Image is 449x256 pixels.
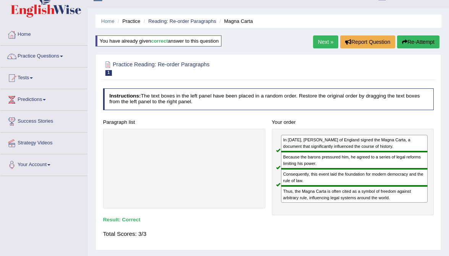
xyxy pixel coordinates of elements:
[340,35,395,48] button: Report Question
[148,18,216,24] a: Reading: Re-order Paragraphs
[151,38,168,44] b: correct
[281,186,428,203] div: Thus, the Magna Carta is often cited as a symbol of freedom against arbitrary rule, influencing l...
[313,35,338,48] a: Next »
[105,70,112,76] span: 1
[103,226,434,242] div: Total Scores: 3/3
[272,120,434,125] h4: Your order
[109,93,141,99] b: Instructions:
[281,135,428,152] div: In [DATE], [PERSON_NAME] of England signed the Magna Carta, a document that significantly influen...
[281,152,428,169] div: Because the barons pressured him, he agreed to a series of legal reforms limiting his power.
[0,133,87,152] a: Strategy Videos
[0,46,87,65] a: Practice Questions
[281,169,428,186] div: Consequently, this event laid the foundation for modern democracy and the rule of law.
[95,35,221,46] div: You have already given answer to this question
[0,111,87,130] a: Success Stories
[103,60,308,76] h2: Practice Reading: Re-order Paragraphs
[218,18,253,25] li: Magna Carta
[397,35,439,48] button: Re-Attempt
[0,24,87,43] a: Home
[103,88,434,110] h4: The text boxes in the left panel have been placed in a random order. Restore the original order b...
[0,154,87,173] a: Your Account
[0,67,87,86] a: Tests
[103,217,434,223] h4: Result:
[116,18,140,25] li: Practice
[101,18,115,24] a: Home
[103,120,265,125] h4: Paragraph list
[0,89,87,108] a: Predictions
